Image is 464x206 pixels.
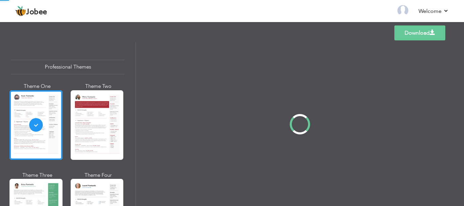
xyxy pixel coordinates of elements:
img: Profile Img [397,5,408,16]
img: jobee.io [15,6,26,17]
span: Jobee [26,8,47,16]
a: Download [394,25,445,40]
a: Jobee [15,6,47,17]
a: Welcome [418,7,449,15]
